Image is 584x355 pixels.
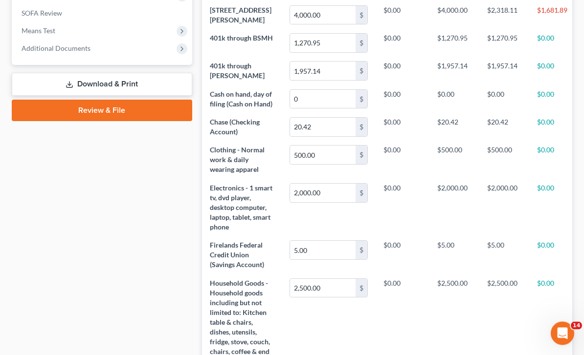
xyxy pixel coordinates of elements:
input: 0.00 [290,34,356,53]
div: $ [356,241,367,260]
td: $0.00 [529,58,584,85]
span: Firelands Federal Credit Union (Savings Account) [210,241,264,269]
div: $ [356,184,367,203]
td: $20.42 [479,113,529,141]
div: $ [356,279,367,298]
td: $0.00 [529,85,584,113]
div: $ [356,6,367,25]
td: $1,957.14 [479,58,529,85]
span: Chase (Checking Account) [210,118,260,136]
div: $ [356,90,367,109]
div: $ [356,62,367,81]
input: 0.00 [290,62,356,81]
span: SOFA Review [22,9,62,18]
span: Clothing - Normal work & daily wearing apparel [210,146,265,174]
span: Electronics - 1 smart tv, dvd player, desktop computer, laptop, tablet, smart phone [210,184,272,231]
span: Additional Documents [22,44,90,53]
a: SOFA Review [14,5,192,22]
td: $0.00 [376,85,429,113]
span: Means Test [22,27,55,35]
td: $1,270.95 [479,29,529,57]
td: $4,000.00 [429,1,479,29]
td: $5.00 [479,237,529,274]
td: $500.00 [429,142,479,179]
td: $0.00 [529,142,584,179]
td: $1,957.14 [429,58,479,85]
a: Review & File [12,100,192,122]
td: $0.00 [376,142,429,179]
div: $ [356,34,367,53]
input: 0.00 [290,6,356,25]
td: $0.00 [529,179,584,236]
td: $0.00 [479,85,529,113]
td: $20.42 [429,113,479,141]
td: $0.00 [376,237,429,274]
td: $0.00 [529,29,584,57]
td: $0.00 [376,1,429,29]
td: $0.00 [376,58,429,85]
input: 0.00 [290,241,356,260]
td: $0.00 [529,237,584,274]
td: $2,000.00 [479,179,529,236]
a: Download & Print [12,73,192,96]
td: $0.00 [376,179,429,236]
span: 401k through BSMH [210,34,273,42]
iframe: Intercom live chat [551,322,574,345]
span: [STREET_ADDRESS][PERSON_NAME] [210,6,271,24]
span: Cash on hand, day of filing (Cash on Hand) [210,90,272,108]
td: $0.00 [376,29,429,57]
div: $ [356,118,367,137]
input: 0.00 [290,90,356,109]
td: $5.00 [429,237,479,274]
div: $ [356,146,367,165]
td: $1,681.89 [529,1,584,29]
td: $1,270.95 [429,29,479,57]
span: 14 [571,322,582,330]
td: $0.00 [376,113,429,141]
td: $2,000.00 [429,179,479,236]
td: $500.00 [479,142,529,179]
input: 0.00 [290,184,356,203]
span: 401k through [PERSON_NAME] [210,62,265,80]
input: 0.00 [290,279,356,298]
input: 0.00 [290,118,356,137]
td: $0.00 [529,113,584,141]
input: 0.00 [290,146,356,165]
td: $2,318.11 [479,1,529,29]
td: $0.00 [429,85,479,113]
